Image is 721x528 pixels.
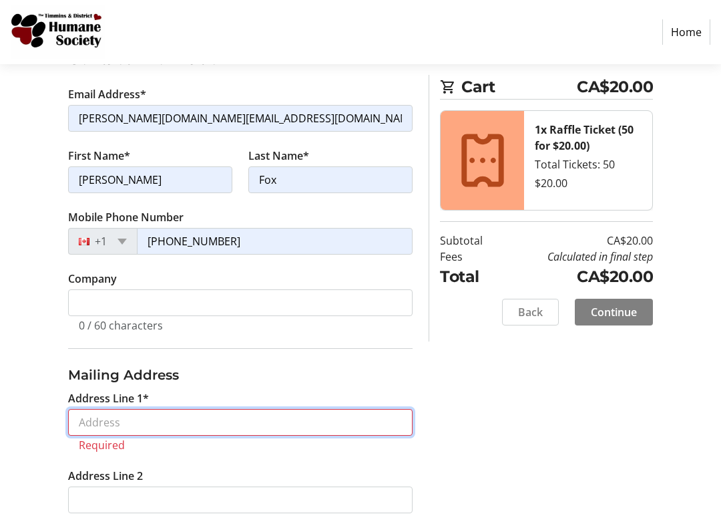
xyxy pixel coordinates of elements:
[79,438,402,452] tr-error: Required
[440,248,501,264] td: Fees
[68,148,130,164] label: First Name*
[79,318,163,333] tr-character-limit: 0 / 60 characters
[68,390,149,406] label: Address Line 1*
[518,304,543,320] span: Back
[501,264,653,287] td: CA$20.00
[461,75,577,98] span: Cart
[662,19,710,45] a: Home
[440,232,501,248] td: Subtotal
[11,5,105,59] img: Timmins and District Humane Society's Logo
[68,209,184,225] label: Mobile Phone Number
[68,86,146,102] label: Email Address*
[502,299,559,325] button: Back
[248,148,309,164] label: Last Name*
[535,122,634,152] strong: 1x Raffle Ticket (50 for $20.00)
[535,156,642,172] div: Total Tickets: 50
[68,409,413,436] input: Address
[68,271,117,287] label: Company
[591,304,637,320] span: Continue
[68,468,143,484] label: Address Line 2
[440,264,501,287] td: Total
[68,365,413,385] h3: Mailing Address
[575,299,653,325] button: Continue
[577,75,653,98] span: CA$20.00
[501,248,653,264] td: Calculated in final step
[137,228,413,255] input: (506) 234-5678
[501,232,653,248] td: CA$20.00
[535,174,642,190] div: $20.00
